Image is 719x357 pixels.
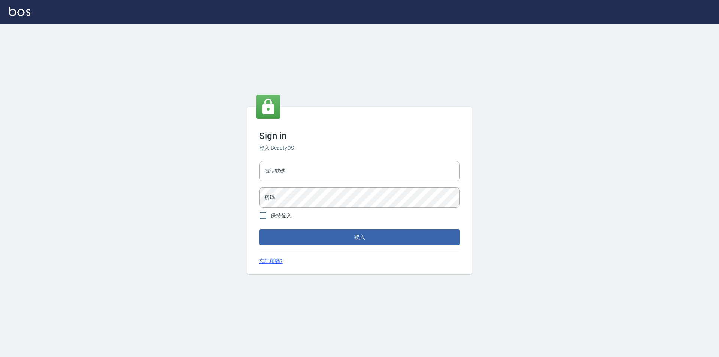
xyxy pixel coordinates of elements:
h6: 登入 BeautyOS [259,144,460,152]
span: 保持登入 [271,212,292,220]
img: Logo [9,7,30,16]
a: 忘記密碼? [259,257,283,265]
button: 登入 [259,229,460,245]
h3: Sign in [259,131,460,141]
